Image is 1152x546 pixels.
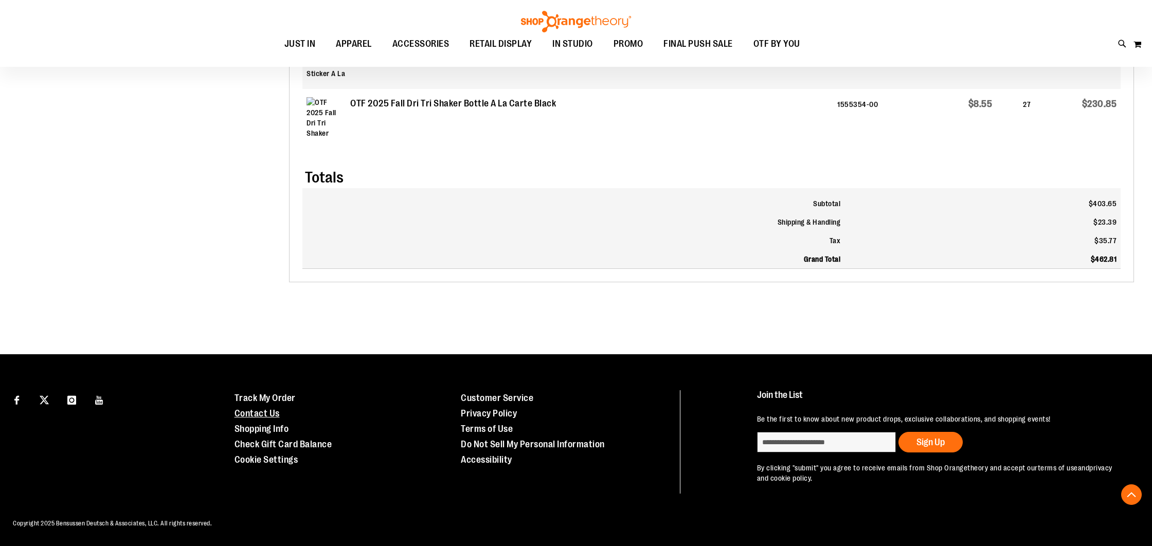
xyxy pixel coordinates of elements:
[235,454,298,465] a: Cookie Settings
[302,231,844,250] th: Tax
[757,432,896,452] input: enter email
[804,255,841,263] strong: Grand Total
[35,390,53,408] a: Visit our X page
[326,32,382,56] a: APPAREL
[542,32,603,56] a: IN STUDIO
[757,464,1112,482] a: privacy and cookie policy.
[91,390,109,408] a: Visit our Youtube page
[13,520,212,527] span: Copyright 2025 Bensussen Deutsch & Associates, LLC. All rights reserved.
[235,439,332,449] a: Check Gift Card Balance
[603,32,654,56] a: PROMO
[1091,255,1117,263] span: $462.81
[996,89,1035,149] td: 27
[653,32,743,56] a: FINAL PUSH SALE
[382,32,460,56] a: ACCESSORIES
[274,32,326,56] a: JUST IN
[350,97,556,111] strong: OTF 2025 Fall Dri Tri Shaker Bottle A La Carte Black
[461,393,533,403] a: Customer Service
[336,32,372,56] span: APPAREL
[757,390,1126,409] h4: Join the List
[40,395,49,405] img: Twitter
[898,432,963,452] button: Sign Up
[1038,464,1078,472] a: terms of use
[302,188,844,213] th: Subtotal
[614,32,643,56] span: PROMO
[757,414,1126,424] p: Be the first to know about new product drops, exclusive collaborations, and shopping events!
[235,424,289,434] a: Shopping Info
[302,213,844,231] th: Shipping & Handling
[305,169,344,186] span: Totals
[8,390,26,408] a: Visit our Facebook page
[235,393,296,403] a: Track My Order
[459,32,542,56] a: RETAIL DISPLAY
[461,454,512,465] a: Accessibility
[1094,236,1117,245] span: $35.77
[519,11,633,32] img: Shop Orangetheory
[743,32,811,56] a: OTF BY YOU
[833,89,931,149] td: 1555354-00
[753,32,800,56] span: OTF BY YOU
[461,408,517,418] a: Privacy Policy
[307,97,345,136] img: OTF 2025 Fall Dri Tri Shaker Bottle A La Carte Black
[461,439,605,449] a: Do Not Sell My Personal Information
[757,463,1126,483] p: By clicking "submit" you agree to receive emails from Shop Orangetheory and accept our and
[284,32,316,56] span: JUST IN
[663,32,733,56] span: FINAL PUSH SALE
[1089,199,1117,208] span: $403.65
[1082,99,1117,109] span: $230.85
[235,408,280,418] a: Contact Us
[392,32,449,56] span: ACCESSORIES
[1093,218,1117,226] span: $23.39
[63,390,81,408] a: Visit our Instagram page
[461,424,513,434] a: Terms of Use
[916,437,945,447] span: Sign Up
[552,32,593,56] span: IN STUDIO
[1121,484,1142,505] button: Back To Top
[470,32,532,56] span: RETAIL DISPLAY
[968,99,993,109] span: $8.55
